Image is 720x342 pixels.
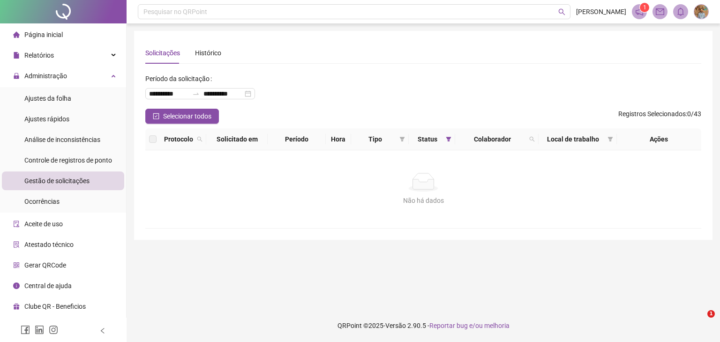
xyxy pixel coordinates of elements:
span: Local de trabalho [542,134,603,144]
label: Período da solicitação [145,71,216,86]
span: Página inicial [24,31,63,38]
span: instagram [49,325,58,335]
span: : 0 / 43 [618,109,701,124]
span: filter [444,132,453,146]
span: Gestão de solicitações [24,177,90,185]
span: filter [397,132,407,146]
span: qrcode [13,262,20,268]
span: info-circle [13,283,20,289]
span: Aceite de uso [24,220,63,228]
span: filter [606,132,615,146]
span: Protocolo [164,134,193,144]
span: Colaborador [459,134,525,144]
span: 1 [707,310,715,318]
iframe: Intercom live chat [688,310,711,333]
span: Versão [385,322,406,329]
span: Gerar QRCode [24,261,66,269]
th: Hora [326,128,351,150]
span: Central de ajuda [24,282,72,290]
span: search [558,8,565,15]
span: left [99,327,106,334]
span: Status [412,134,442,144]
div: Ações [621,134,697,144]
span: Ajustes rápidos [24,115,69,123]
span: to [192,90,200,97]
span: Clube QR - Beneficios [24,303,86,310]
span: mail [656,7,664,16]
span: swap-right [192,90,200,97]
span: Análise de inconsistências [24,136,100,143]
div: Histórico [195,48,221,58]
div: Solicitações [145,48,180,58]
span: filter [446,136,451,142]
span: file [13,52,20,59]
span: facebook [21,325,30,335]
span: Controle de registros de ponto [24,156,112,164]
span: gift [13,303,20,310]
span: Ocorrências [24,198,60,205]
span: check-square [153,113,159,119]
span: notification [635,7,644,16]
span: [PERSON_NAME] [576,7,626,17]
div: Não há dados [157,195,690,206]
span: Administração [24,72,67,80]
span: solution [13,241,20,248]
span: Selecionar todos [163,111,211,121]
span: home [13,31,20,38]
span: Tipo [355,134,396,144]
span: search [197,136,202,142]
span: Atestado técnico [24,241,74,248]
span: linkedin [35,325,44,335]
span: 1 [643,4,646,11]
span: filter [607,136,613,142]
th: Período [268,128,326,150]
span: Relatórios [24,52,54,59]
span: filter [399,136,405,142]
span: Registros Selecionados [618,110,686,118]
span: bell [676,7,685,16]
span: Ajustes da folha [24,95,71,102]
th: Solicitado em [206,128,268,150]
span: lock [13,73,20,79]
span: search [195,132,204,146]
footer: QRPoint © 2025 - 2.90.5 - [127,309,720,342]
span: audit [13,221,20,227]
button: Selecionar todos [145,109,219,124]
span: Reportar bug e/ou melhoria [429,322,510,329]
sup: 1 [640,3,649,12]
img: 69849 [694,5,708,19]
span: search [529,136,535,142]
span: search [527,132,537,146]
